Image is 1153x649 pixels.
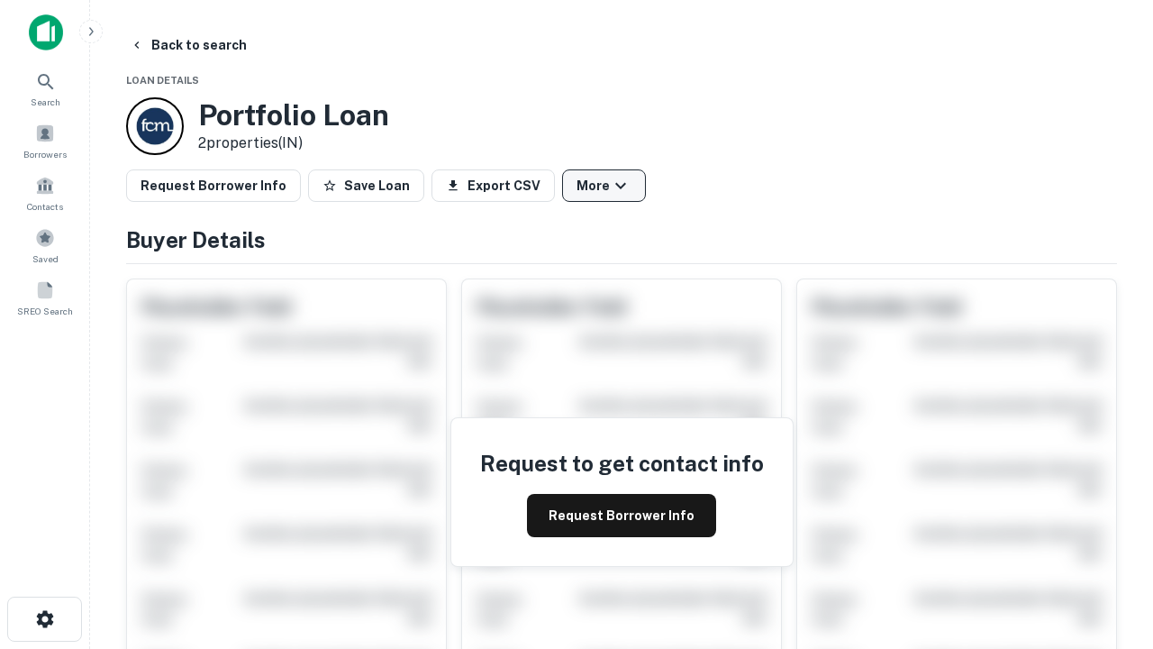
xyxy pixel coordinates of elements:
[29,14,63,50] img: capitalize-icon.png
[198,98,389,133] h3: Portfolio Loan
[198,133,389,154] p: 2 properties (IN)
[5,116,85,165] a: Borrowers
[126,75,199,86] span: Loan Details
[308,169,424,202] button: Save Loan
[480,447,764,480] h4: Request to get contact info
[27,199,63,214] span: Contacts
[126,224,1117,256] h4: Buyer Details
[5,169,85,217] a: Contacts
[5,64,85,113] a: Search
[31,95,60,109] span: Search
[5,221,85,270] a: Saved
[23,147,67,161] span: Borrowers
[123,29,254,61] button: Back to search
[17,304,73,318] span: SREO Search
[5,273,85,322] a: SREO Search
[126,169,301,202] button: Request Borrower Info
[431,169,555,202] button: Export CSV
[527,494,716,537] button: Request Borrower Info
[1063,447,1153,534] iframe: Chat Widget
[562,169,646,202] button: More
[32,251,59,266] span: Saved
